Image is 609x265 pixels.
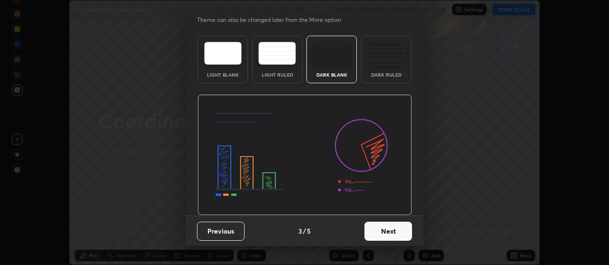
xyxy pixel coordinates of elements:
div: Dark Ruled [367,72,405,77]
img: darkRuledTheme.de295e13.svg [367,42,405,65]
button: Previous [197,222,245,241]
p: Theme can also be changed later from the More option [197,16,351,24]
div: Light Blank [204,72,242,77]
img: lightTheme.e5ed3b09.svg [204,42,242,65]
img: darkTheme.f0cc69e5.svg [313,42,351,65]
img: darkThemeBanner.d06ce4a2.svg [197,95,412,216]
img: lightRuledTheme.5fabf969.svg [258,42,296,65]
div: Dark Blank [313,72,351,77]
button: Next [364,222,412,241]
h4: / [303,226,306,236]
h4: 3 [298,226,302,236]
h4: 5 [307,226,311,236]
div: Light Ruled [258,72,296,77]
